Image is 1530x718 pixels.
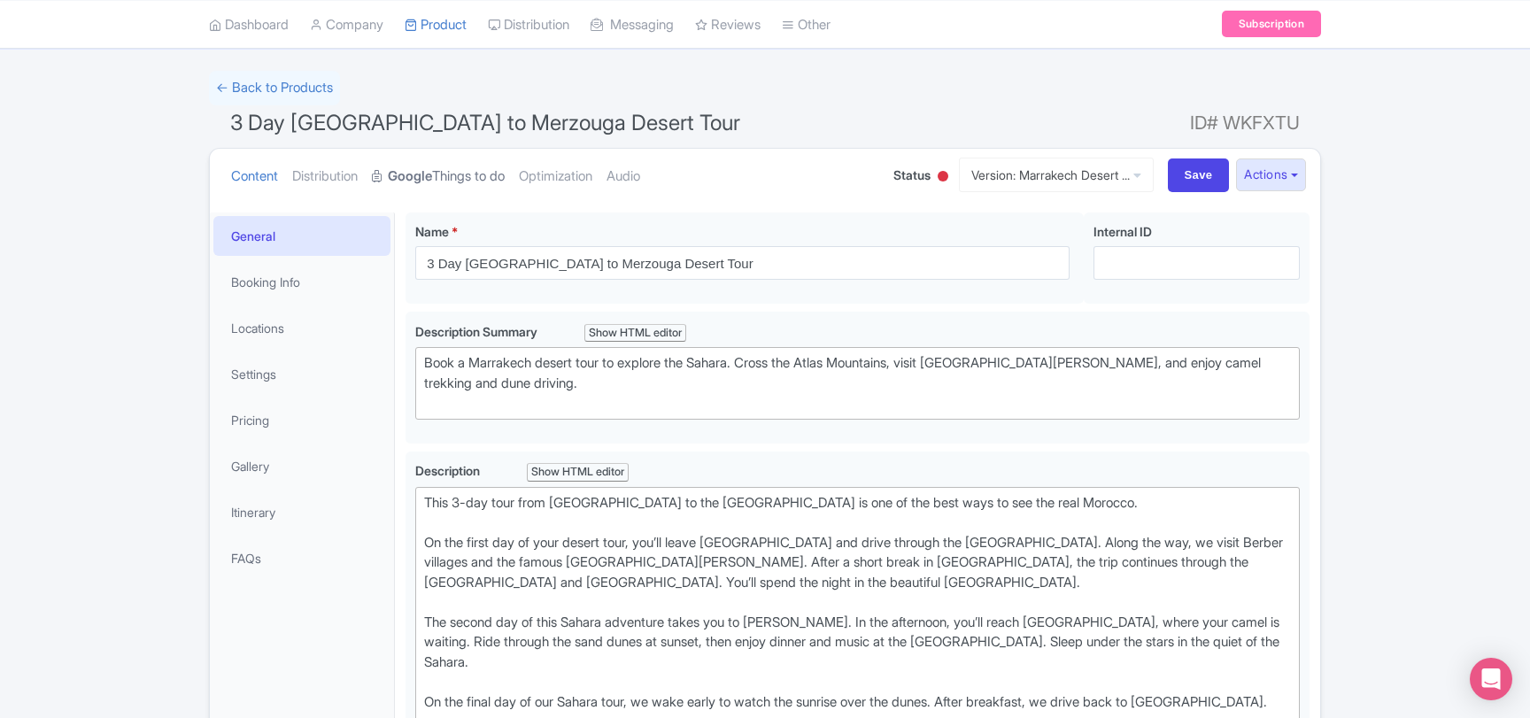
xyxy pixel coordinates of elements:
[230,110,740,135] span: 3 Day [GEOGRAPHIC_DATA] to Merzouga Desert Tour
[415,463,483,478] span: Description
[1236,158,1306,191] button: Actions
[527,463,629,482] div: Show HTML editor
[415,224,449,239] span: Name
[584,324,686,343] div: Show HTML editor
[213,262,390,302] a: Booking Info
[213,308,390,348] a: Locations
[213,400,390,440] a: Pricing
[213,446,390,486] a: Gallery
[213,354,390,394] a: Settings
[415,324,540,339] span: Description Summary
[893,166,931,184] span: Status
[213,216,390,256] a: General
[1093,224,1152,239] span: Internal ID
[607,149,640,205] a: Audio
[1470,658,1512,700] div: Open Intercom Messenger
[372,149,505,205] a: GoogleThings to do
[213,492,390,532] a: Itinerary
[209,71,340,105] a: ← Back to Products
[519,149,592,205] a: Optimization
[934,164,952,191] div: Inactive
[292,149,358,205] a: Distribution
[231,149,278,205] a: Content
[388,166,432,187] strong: Google
[213,538,390,578] a: FAQs
[1222,11,1321,37] a: Subscription
[959,158,1154,192] a: Version: Marrakech Desert ...
[424,353,1291,413] div: Book a Marrakech desert tour to explore the Sahara. Cross the Atlas Mountains, visit [GEOGRAPHIC_...
[1168,158,1230,192] input: Save
[1190,105,1300,141] span: ID# WKFXTU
